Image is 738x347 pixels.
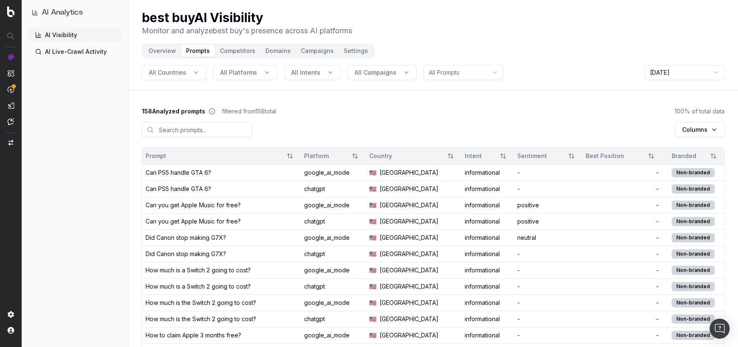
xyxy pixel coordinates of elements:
span: [GEOGRAPHIC_DATA] [380,201,438,209]
span: 🇺🇸 [369,234,376,242]
h1: best buy AI Visibility [142,10,352,25]
div: - [586,266,659,274]
div: informational [465,185,511,193]
div: Country [369,152,439,160]
img: Assist [8,118,14,125]
div: informational [465,250,511,258]
div: Intent [465,152,493,160]
div: positive [517,201,579,209]
button: AI Analytics [32,7,118,18]
div: Platform [304,152,345,160]
span: 🇺🇸 [369,299,376,307]
div: google_ai_mode [304,299,363,307]
div: - [517,315,579,323]
img: Analytics [8,54,14,60]
span: [GEOGRAPHIC_DATA] [380,234,438,242]
span: filtered from 158 total [222,107,276,116]
button: Sort [348,148,363,163]
div: Non-branded [672,314,715,324]
button: Sort [564,148,579,163]
div: informational [465,217,511,226]
div: Sentiment [517,152,561,160]
div: informational [465,234,511,242]
span: [GEOGRAPHIC_DATA] [380,331,438,339]
div: - [586,201,659,209]
div: chatgpt [304,185,363,193]
span: 100 % of total data [675,107,725,116]
a: AI Live-Crawl Activity [28,45,121,58]
img: Botify logo [7,6,15,17]
div: - [586,315,659,323]
span: 158 Analyzed prompts [142,107,205,116]
span: [GEOGRAPHIC_DATA] [380,217,438,226]
button: Sort [443,148,458,163]
span: [GEOGRAPHIC_DATA] [380,250,438,258]
div: - [517,185,579,193]
img: Studio [8,102,14,109]
button: Competitors [215,45,260,57]
div: Non-branded [672,184,715,194]
span: 🇺🇸 [369,201,376,209]
div: Non-branded [672,266,715,275]
span: 🇺🇸 [369,282,376,291]
div: - [586,331,659,339]
button: Settings [339,45,373,57]
div: Can you get Apple Music for free? [146,201,241,209]
div: neutral [517,234,579,242]
span: [GEOGRAPHIC_DATA] [380,299,438,307]
div: - [586,299,659,307]
div: Non-branded [672,249,715,259]
div: chatgpt [304,282,363,291]
div: - [517,250,579,258]
img: Activation [8,86,14,93]
div: Non-branded [672,282,715,291]
div: How much is the Switch 2 going to cost? [146,315,256,323]
img: My account [8,327,14,334]
div: Best Position [586,152,640,160]
span: 🇺🇸 [369,315,376,323]
button: Columns [675,122,725,137]
div: informational [465,201,511,209]
span: 🇺🇸 [369,266,376,274]
button: Domains [260,45,296,57]
div: Open Intercom Messenger [710,319,730,339]
span: 🇺🇸 [369,168,376,177]
div: - [517,331,579,339]
span: [GEOGRAPHIC_DATA] [380,168,438,177]
span: [GEOGRAPHIC_DATA] [380,315,438,323]
div: informational [465,282,511,291]
span: All Campaigns [355,68,396,77]
div: How much is a Switch 2 going to cost? [146,282,251,291]
div: chatgpt [304,315,363,323]
div: How much is a Switch 2 going to cost? [146,266,251,274]
div: informational [465,266,511,274]
img: Switch project [8,140,13,146]
span: 🇺🇸 [369,217,376,226]
div: Non-branded [672,233,715,242]
button: Sort [282,148,297,163]
span: All Countries [149,68,186,77]
div: - [586,185,659,193]
h1: AI Analytics [42,7,83,18]
span: [GEOGRAPHIC_DATA] [380,185,438,193]
p: Monitor and analyze best buy 's presence across AI platforms [142,25,352,37]
button: Sort [496,148,511,163]
div: - [517,299,579,307]
div: Did Canon stop making G7X? [146,234,226,242]
div: Can PS5 handle GTA 6? [146,185,211,193]
div: - [586,217,659,226]
div: google_ai_mode [304,331,363,339]
div: Can you get Apple Music for free? [146,217,241,226]
div: google_ai_mode [304,168,363,177]
input: Search prompts... [142,122,252,137]
div: informational [465,315,511,323]
div: - [586,282,659,291]
div: Did Canon stop making G7X? [146,250,226,258]
span: 🇺🇸 [369,331,376,339]
div: positive [517,217,579,226]
div: - [586,250,659,258]
span: All Intents [291,68,320,77]
div: Non-branded [672,168,715,177]
div: Can PS5 handle GTA 6? [146,168,211,177]
div: google_ai_mode [304,234,363,242]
